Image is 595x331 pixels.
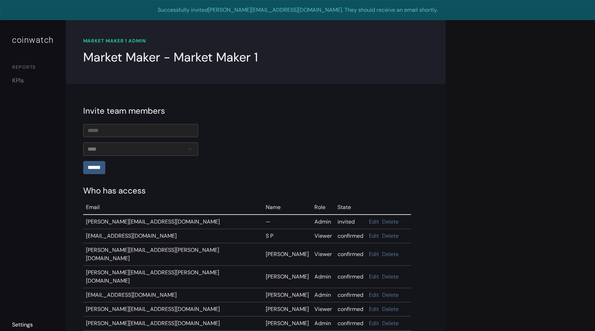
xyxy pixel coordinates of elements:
[382,218,399,225] a: Delete
[335,266,366,288] td: confirmed
[12,34,54,46] div: coinwatch
[369,218,379,225] a: Edit
[83,215,263,229] td: [PERSON_NAME][EMAIL_ADDRESS][DOMAIN_NAME]
[335,302,366,316] td: confirmed
[263,200,312,215] td: Name
[314,305,332,313] span: Viewer
[382,250,399,258] a: Delete
[335,229,366,243] td: confirmed
[382,291,399,299] a: Delete
[263,266,312,288] td: [PERSON_NAME]
[369,250,379,258] a: Edit
[263,243,312,266] td: [PERSON_NAME]
[263,288,312,302] td: [PERSON_NAME]
[83,105,428,117] div: Invite team members
[83,200,263,215] td: Email
[263,316,312,331] td: [PERSON_NAME]
[83,266,263,288] td: [PERSON_NAME][EMAIL_ADDRESS][PERSON_NAME][DOMAIN_NAME]
[314,250,332,258] span: Viewer
[335,200,366,215] td: State
[382,320,399,327] a: Delete
[263,229,312,243] td: S P
[12,64,54,73] div: REPORTS
[314,218,331,225] span: Admin
[382,273,399,280] a: Delete
[83,37,428,45] div: MARKET MAKER 1 ADMIN
[83,302,263,316] td: [PERSON_NAME][EMAIL_ADDRESS][DOMAIN_NAME]
[369,305,379,313] a: Edit
[335,243,366,266] td: confirmed
[263,302,312,316] td: [PERSON_NAME]
[83,185,428,197] div: Who has access
[312,200,335,215] td: Role
[314,273,331,280] span: Admin
[314,232,332,239] span: Viewer
[83,48,258,67] div: Market Maker - Market Maker 1
[83,288,263,302] td: [EMAIL_ADDRESS][DOMAIN_NAME]
[83,316,263,331] td: [PERSON_NAME][EMAIL_ADDRESS][DOMAIN_NAME]
[369,291,379,299] a: Edit
[382,305,399,313] a: Delete
[83,229,263,243] td: [EMAIL_ADDRESS][DOMAIN_NAME]
[335,288,366,302] td: confirmed
[314,291,331,299] span: Admin
[335,215,366,229] td: invited
[369,320,379,327] a: Edit
[369,273,379,280] a: Edit
[335,316,366,331] td: confirmed
[314,320,331,327] span: Admin
[83,243,263,266] td: [PERSON_NAME][EMAIL_ADDRESS][PERSON_NAME][DOMAIN_NAME]
[382,232,399,239] a: Delete
[12,76,54,85] a: KPIs
[369,232,379,239] a: Edit
[263,215,312,229] td: —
